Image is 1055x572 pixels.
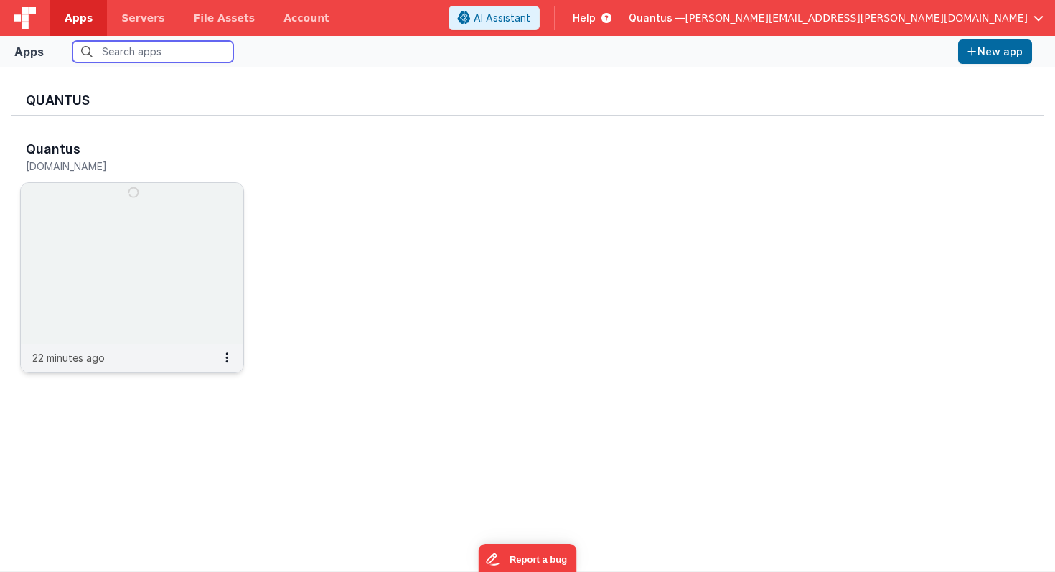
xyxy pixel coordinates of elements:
[26,161,208,172] h5: [DOMAIN_NAME]
[32,350,105,365] p: 22 minutes ago
[573,11,596,25] span: Help
[629,11,685,25] span: Quantus —
[958,39,1032,64] button: New app
[121,11,164,25] span: Servers
[629,11,1044,25] button: Quantus — [PERSON_NAME][EMAIL_ADDRESS][PERSON_NAME][DOMAIN_NAME]
[26,142,80,156] h3: Quantus
[72,41,233,62] input: Search apps
[685,11,1028,25] span: [PERSON_NAME][EMAIL_ADDRESS][PERSON_NAME][DOMAIN_NAME]
[26,93,1029,108] h3: Quantus
[474,11,530,25] span: AI Assistant
[449,6,540,30] button: AI Assistant
[65,11,93,25] span: Apps
[194,11,255,25] span: File Assets
[14,43,44,60] div: Apps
